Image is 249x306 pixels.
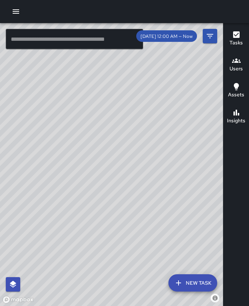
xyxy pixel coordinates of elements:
button: Tasks [223,26,249,52]
h6: Users [229,65,243,73]
button: New Task [168,274,217,292]
button: Insights [223,104,249,130]
span: [DATE] 12:00 AM — Now [136,33,197,39]
button: Assets [223,78,249,104]
h6: Insights [227,117,245,125]
button: Users [223,52,249,78]
h6: Assets [228,91,244,99]
button: Filters [203,29,217,43]
h6: Tasks [229,39,243,47]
